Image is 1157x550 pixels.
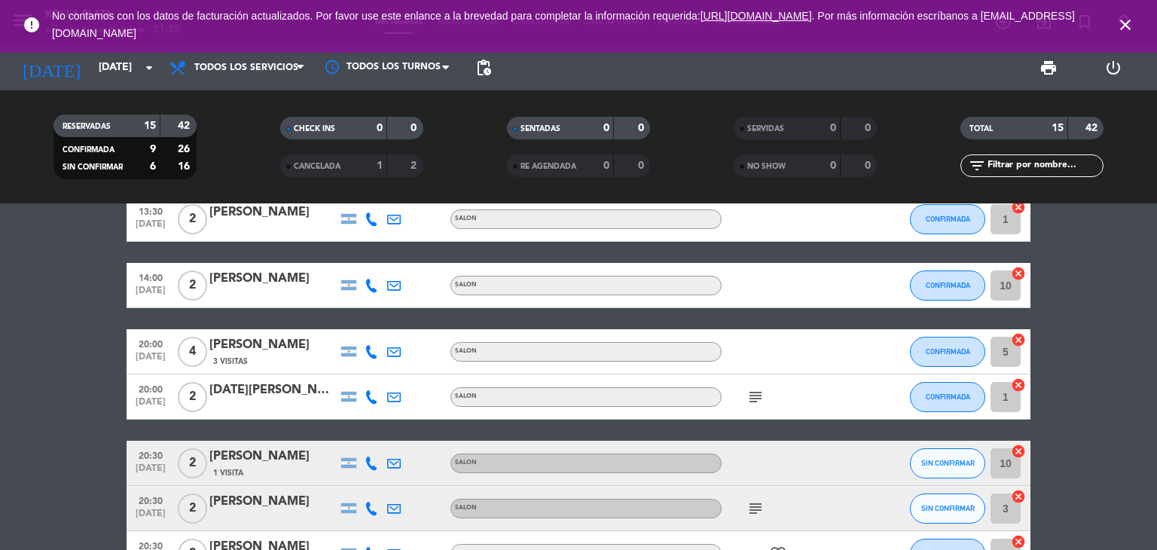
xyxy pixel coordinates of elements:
span: [DATE] [132,219,169,237]
button: CONFIRMADA [910,382,985,412]
div: LOG OUT [1081,45,1146,90]
span: CONFIRMADA [926,215,970,223]
span: CONFIRMADA [926,393,970,401]
i: error [23,16,41,34]
span: RE AGENDADA [520,163,576,170]
i: cancel [1011,489,1026,504]
span: SALON [455,348,477,354]
span: CONFIRMADA [63,146,114,154]
i: cancel [1011,332,1026,347]
strong: 0 [377,123,383,133]
span: 3 Visitas [213,356,248,368]
span: TOTAL [969,125,993,133]
span: 13:30 [132,202,169,219]
a: . Por más información escríbanos a [EMAIL_ADDRESS][DOMAIN_NAME] [52,10,1075,39]
a: [URL][DOMAIN_NAME] [701,10,812,22]
span: No contamos con los datos de facturación actualizados. Por favor use este enlance a la brevedad p... [52,10,1075,39]
i: [DATE] [11,51,91,84]
span: RESERVADAS [63,123,111,130]
div: [PERSON_NAME] [209,203,337,222]
strong: 42 [1085,123,1101,133]
span: SALON [455,215,477,222]
span: SALON [455,505,477,511]
span: 1 Visita [213,467,243,479]
span: [DATE] [132,509,169,526]
span: CANCELADA [294,163,340,170]
strong: 0 [603,123,609,133]
button: CONFIRMADA [910,204,985,234]
button: SIN CONFIRMAR [910,493,985,524]
strong: 0 [603,160,609,171]
strong: 26 [178,144,193,154]
span: SIN CONFIRMAR [63,163,123,171]
span: SALON [455,460,477,466]
i: arrow_drop_down [140,59,158,77]
strong: 2 [411,160,420,171]
span: [DATE] [132,397,169,414]
strong: 9 [150,144,156,154]
button: CONFIRMADA [910,337,985,367]
strong: 0 [830,160,836,171]
i: subject [746,500,765,518]
i: cancel [1011,444,1026,459]
strong: 16 [178,161,193,172]
i: cancel [1011,534,1026,549]
strong: 0 [865,160,874,171]
span: pending_actions [475,59,493,77]
div: [PERSON_NAME] [209,447,337,466]
span: SERVIDAS [747,125,784,133]
span: SALON [455,393,477,399]
i: power_settings_new [1104,59,1122,77]
span: [DATE] [132,463,169,481]
button: SIN CONFIRMAR [910,448,985,478]
input: Filtrar por nombre... [986,157,1103,174]
span: print [1039,59,1058,77]
span: SALON [455,282,477,288]
span: SIN CONFIRMAR [921,459,975,467]
span: 14:00 [132,268,169,286]
span: 4 [178,337,207,367]
span: 2 [178,382,207,412]
span: 20:30 [132,446,169,463]
span: SENTADAS [520,125,560,133]
span: [DATE] [132,352,169,369]
span: 2 [178,270,207,301]
button: CONFIRMADA [910,270,985,301]
i: filter_list [968,157,986,175]
span: CHECK INS [294,125,335,133]
strong: 15 [144,121,156,131]
strong: 1 [377,160,383,171]
span: SIN CONFIRMAR [921,504,975,512]
span: 20:00 [132,335,169,352]
span: 20:00 [132,380,169,397]
div: [PERSON_NAME] [209,269,337,289]
strong: 15 [1052,123,1064,133]
div: [DATE][PERSON_NAME] [209,380,337,400]
i: close [1116,16,1134,34]
i: subject [746,388,765,406]
span: [DATE] [132,286,169,303]
span: 20:30 [132,491,169,509]
span: NO SHOW [747,163,786,170]
span: 2 [178,493,207,524]
span: CONFIRMADA [926,281,970,289]
strong: 0 [638,160,647,171]
strong: 42 [178,121,193,131]
strong: 6 [150,161,156,172]
strong: 0 [638,123,647,133]
strong: 0 [411,123,420,133]
div: [PERSON_NAME] [209,492,337,512]
span: CONFIRMADA [926,347,970,356]
strong: 0 [830,123,836,133]
i: cancel [1011,200,1026,215]
strong: 0 [865,123,874,133]
div: [PERSON_NAME] [209,335,337,355]
span: 2 [178,448,207,478]
i: cancel [1011,266,1026,281]
span: Todos los servicios [194,63,298,73]
i: cancel [1011,377,1026,393]
span: 2 [178,204,207,234]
